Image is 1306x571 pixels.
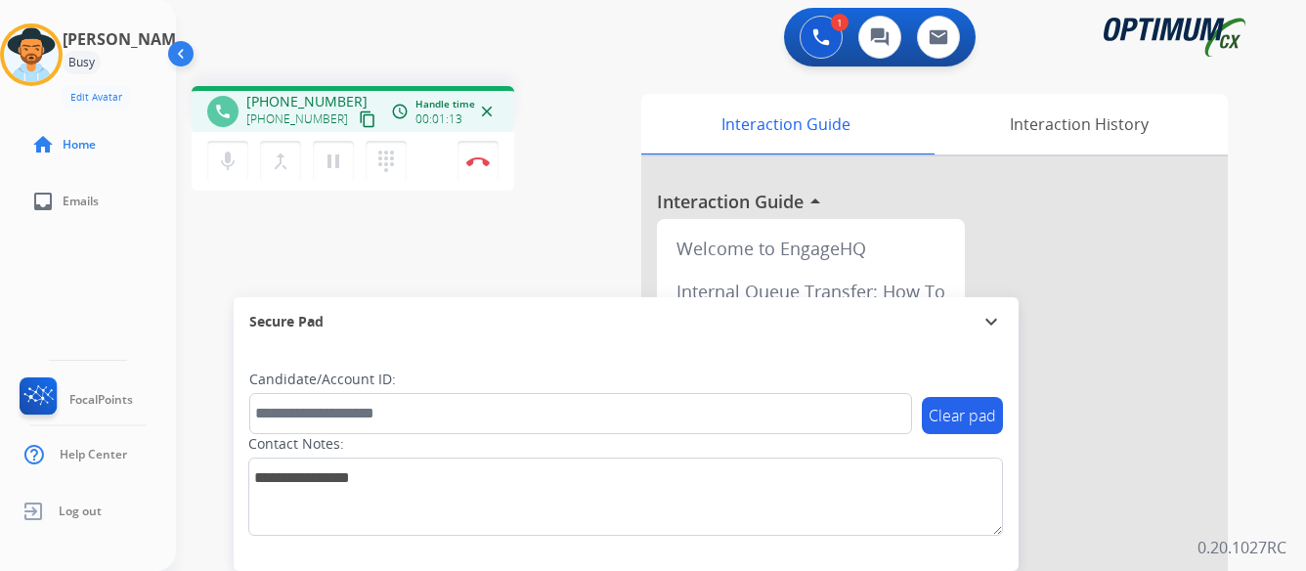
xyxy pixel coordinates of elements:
[641,94,930,154] div: Interaction Guide
[216,150,239,173] mat-icon: mic
[4,27,59,82] img: avatar
[374,150,398,173] mat-icon: dialpad
[359,110,376,128] mat-icon: content_copy
[930,94,1228,154] div: Interaction History
[69,392,133,408] span: FocalPoints
[478,103,496,120] mat-icon: close
[415,97,475,111] span: Handle time
[665,270,957,313] div: Internal Queue Transfer: How To
[31,133,55,156] mat-icon: home
[59,504,102,519] span: Log out
[391,103,409,120] mat-icon: access_time
[63,51,101,74] div: Busy
[214,103,232,120] mat-icon: phone
[665,227,957,270] div: Welcome to EngageHQ
[249,370,396,389] label: Candidate/Account ID:
[249,312,324,331] span: Secure Pad
[16,377,133,422] a: FocalPoints
[63,137,96,153] span: Home
[63,86,130,109] button: Edit Avatar
[248,434,344,454] label: Contact Notes:
[63,194,99,209] span: Emails
[31,190,55,213] mat-icon: inbox
[1197,536,1286,559] p: 0.20.1027RC
[466,156,490,166] img: control
[246,92,368,111] span: [PHONE_NUMBER]
[246,111,348,127] span: [PHONE_NUMBER]
[60,447,127,462] span: Help Center
[63,27,190,51] h3: [PERSON_NAME]
[415,111,462,127] span: 00:01:13
[922,397,1003,434] button: Clear pad
[979,310,1003,333] mat-icon: expand_more
[831,14,849,31] div: 1
[269,150,292,173] mat-icon: merge_type
[322,150,345,173] mat-icon: pause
